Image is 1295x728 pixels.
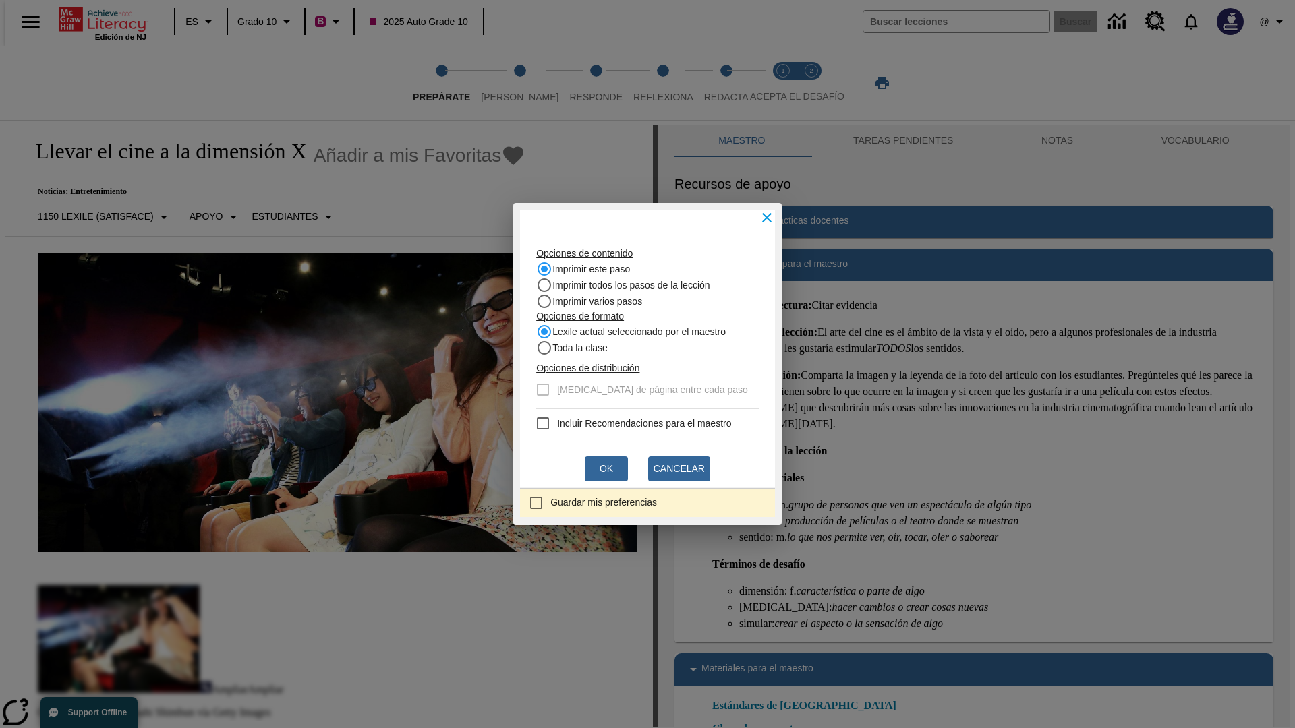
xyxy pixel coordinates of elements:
[552,262,630,276] span: Imprimir este paso
[552,295,642,309] span: Imprimir varios pasos
[536,247,759,261] p: Opciones de contenido
[536,309,759,324] p: Opciones de formato
[552,278,710,293] span: Imprimir todos los pasos de la lección
[648,456,710,481] button: Cancelar
[752,203,782,233] button: Close
[536,361,759,375] p: Opciones de distribución
[552,325,726,339] span: Lexile actual seleccionado por el maestro
[585,456,628,481] button: Ok, Se abrirá en una nueva ventana o pestaña
[552,341,608,355] span: Toda la clase
[557,383,748,397] span: [MEDICAL_DATA] de página entre cada paso
[557,417,731,431] span: Incluir Recomendaciones para el maestro
[550,495,657,510] span: Guardar mis preferencias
